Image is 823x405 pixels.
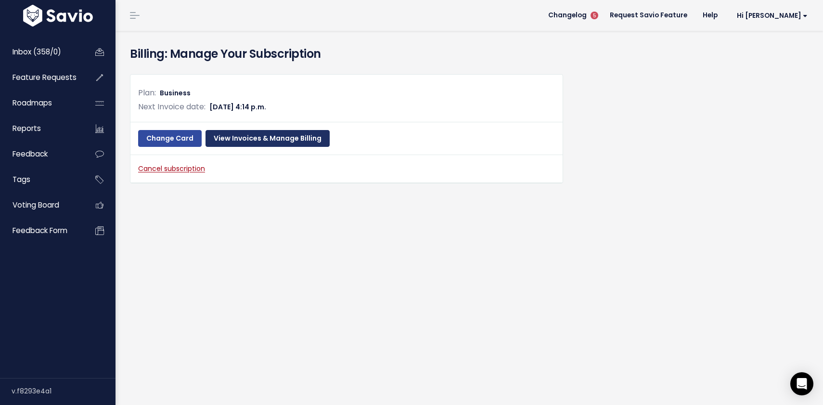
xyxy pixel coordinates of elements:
[12,379,116,404] div: v.f8293e4a1
[13,98,52,108] span: Roadmaps
[138,130,202,147] a: Change Card
[2,41,80,63] a: Inbox (358/0)
[2,92,80,114] a: Roadmaps
[695,8,725,23] a: Help
[13,225,67,235] span: Feedback form
[130,45,809,63] h4: Billing: Manage Your Subscription
[2,169,80,191] a: Tags
[725,8,815,23] a: Hi [PERSON_NAME]
[209,102,266,112] span: [DATE] 4:14 p.m.
[138,164,205,173] a: Cancel subscription
[13,200,59,210] span: Voting Board
[13,47,61,57] span: Inbox (358/0)
[2,194,80,216] a: Voting Board
[737,12,808,19] span: Hi [PERSON_NAME]
[13,174,30,184] span: Tags
[138,87,156,98] span: Plan:
[602,8,695,23] a: Request Savio Feature
[2,118,80,140] a: Reports
[2,220,80,242] a: Feedback form
[13,149,48,159] span: Feedback
[2,143,80,165] a: Feedback
[138,101,206,112] span: Next Invoice date:
[160,88,191,98] span: Business
[591,12,598,19] span: 5
[2,66,80,89] a: Feature Requests
[548,12,587,19] span: Changelog
[21,5,95,26] img: logo-white.9d6f32f41409.svg
[13,72,77,82] span: Feature Requests
[206,130,330,147] a: View Invoices & Manage Billing
[790,372,813,395] div: Open Intercom Messenger
[13,123,41,133] span: Reports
